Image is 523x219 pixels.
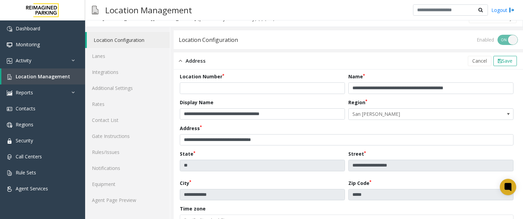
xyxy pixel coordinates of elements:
[87,32,170,48] a: Location Configuration
[16,41,40,48] span: Monitoring
[180,125,202,132] label: Address
[7,170,12,176] img: 'icon'
[493,56,517,66] button: Save
[179,57,182,65] img: opened
[1,68,85,84] a: Location Management
[348,179,371,187] label: Zip Code
[349,109,480,120] span: San [PERSON_NAME]
[85,96,170,112] a: Rates
[7,122,12,128] img: 'icon'
[85,176,170,192] a: Equipment
[85,192,170,208] a: Agent Page Preview
[16,137,33,144] span: Security
[348,99,367,106] label: Region
[180,99,213,106] label: Display Name
[186,57,206,65] span: Address
[16,25,40,32] span: Dashboard
[16,73,70,80] span: Location Management
[16,153,42,160] span: Call Centers
[16,185,48,192] span: Agent Services
[7,42,12,48] img: 'icon'
[102,2,195,18] h3: Location Management
[180,73,224,80] label: Location Number
[85,128,170,144] a: Gate Instructions
[16,169,36,176] span: Rule Sets
[7,58,12,64] img: 'icon'
[7,90,12,96] img: 'icon'
[16,57,31,64] span: Activity
[477,36,494,43] div: Enabled
[509,6,514,14] img: logout
[16,121,33,128] span: Regions
[348,150,366,157] label: Street
[179,35,238,44] div: Location Configuration
[85,112,170,128] a: Contact List
[180,179,191,187] label: City
[502,58,512,64] span: Save
[85,160,170,176] a: Notifications
[92,2,98,18] img: pageIcon
[7,106,12,112] img: 'icon'
[7,26,12,32] img: 'icon'
[180,205,206,212] label: Time zone
[491,6,514,14] a: Logout
[468,56,491,66] button: Cancel
[85,144,170,160] a: Rules/Issues
[348,73,365,80] label: Name
[85,64,170,80] a: Integrations
[16,105,35,112] span: Contacts
[85,48,170,64] a: Lanes
[7,154,12,160] img: 'icon'
[472,58,487,64] span: Cancel
[7,74,12,80] img: 'icon'
[7,138,12,144] img: 'icon'
[85,80,170,96] a: Additional Settings
[16,89,33,96] span: Reports
[180,150,195,157] label: State
[7,186,12,192] img: 'icon'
